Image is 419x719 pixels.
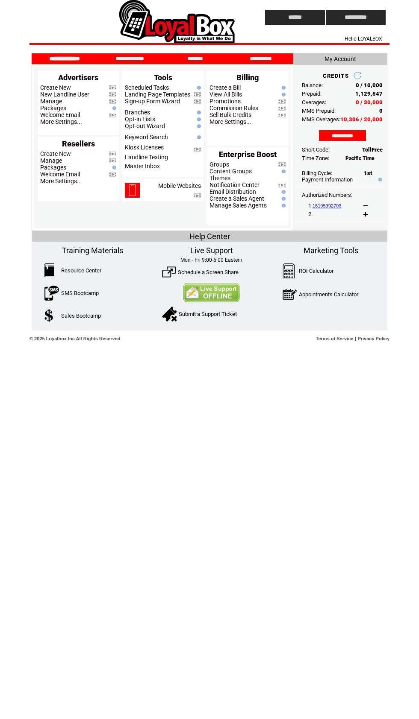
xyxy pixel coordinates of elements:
a: Welcome Email [40,111,80,118]
a: 16195992703 [313,203,341,208]
a: Branches [125,109,150,116]
img: video.png [278,113,286,117]
a: Themes [209,175,230,181]
a: Opt-out Wizard [125,123,165,129]
span: 0 / 30,000 [356,99,383,105]
a: Scheduled Tasks [125,84,169,91]
a: Packages [40,164,66,171]
span: 1st [364,170,372,176]
img: video.png [194,147,201,152]
img: video.png [109,152,116,156]
a: Privacy Policy [357,336,389,341]
a: Email Distribution [209,188,256,195]
img: help.gif [110,106,116,110]
a: Sign-up Form Wizard [125,98,180,105]
img: AppointmentCalc.png [283,287,297,302]
a: Payment Information [302,176,353,183]
a: More Settings... [40,118,82,125]
a: Opt-in Lists [125,116,155,123]
span: Prepaid: [302,91,322,97]
img: Calculator.png [283,263,295,278]
img: video.png [109,85,116,90]
span: Billing Cycle: [302,170,332,176]
a: New Landline User [40,91,89,98]
a: Create New [40,84,71,91]
span: Time Zone: [302,155,329,161]
img: video.png [109,158,116,163]
span: Mon - Fri 9:00-5:00 Eastern [180,257,242,263]
img: video.png [278,183,286,187]
img: ScreenShare.png [162,265,176,279]
a: Sales Bootcamp [61,313,101,319]
a: Welcome Email [40,171,80,178]
img: help.gif [195,111,201,114]
span: MMS Overages: [302,116,340,123]
span: Advertisers [58,73,98,82]
a: Commission Rules [209,105,258,111]
img: help.gif [280,190,286,194]
img: video.png [278,106,286,111]
img: help.gif [280,86,286,90]
img: video.png [278,99,286,104]
a: Master Inbox [125,163,160,170]
img: video.png [194,193,201,198]
span: Pacific Time [345,155,375,161]
span: Live Support [190,246,233,255]
span: Enterprise Boost [219,150,277,159]
a: View All Bills [209,91,242,98]
span: © 2025 Loyalbox Inc All Rights Reserved [30,336,121,341]
img: help.gif [195,117,201,121]
a: Groups [209,161,229,168]
a: Kiosk Licenses [125,144,164,151]
span: Authorized Numbers: [302,192,352,198]
img: help.gif [280,170,286,173]
a: Keyword Search [125,134,168,140]
a: More Settings... [209,118,251,125]
img: SalesBootcamp.png [44,309,54,322]
a: Content Groups [209,168,252,175]
a: Appointments Calculator [299,291,358,298]
a: Manage [40,98,62,105]
a: Mobile Websites [158,182,201,189]
a: ROI Calculator [299,268,333,274]
a: Notification Center [209,181,260,188]
span: 2. [308,211,313,217]
span: Marketing Tools [304,246,358,255]
a: Promotions [209,98,241,105]
a: More Settings... [40,178,82,184]
img: video.png [109,172,116,177]
img: Contact Us [183,283,240,302]
span: Resellers [62,139,95,148]
img: SupportTicket.png [162,307,177,322]
img: help.gif [280,197,286,201]
span: Help Center [189,232,230,241]
a: SMS Bootcamp [61,290,99,296]
img: help.gif [280,204,286,208]
img: help.gif [195,135,201,139]
span: Overages: [302,99,326,105]
a: Manage [40,157,62,164]
span: 1. [308,202,341,209]
img: video.png [278,162,286,167]
a: Landing Page Templates [125,91,190,98]
span: TollFree [362,146,383,153]
span: | [355,336,356,341]
img: ResourceCenter.png [44,263,54,277]
a: Submit a Support Ticket [179,311,237,317]
a: Create a Bill [209,84,241,91]
img: help.gif [195,86,201,90]
img: SMSBootcamp.png [44,286,59,301]
span: 1,129,547 [355,91,383,97]
img: video.png [109,92,116,97]
span: 0 / 10,000 [356,82,383,88]
span: Short Code: [302,146,330,153]
img: help.gif [376,178,382,181]
img: help.gif [110,166,116,170]
a: Landline Texting [125,154,168,161]
img: video.png [109,113,116,117]
span: 0 [379,108,383,114]
span: My Account [325,56,356,62]
a: Schedule a Screen Share [178,269,239,275]
a: Manage Sales Agents [209,202,267,209]
span: Billing [236,73,259,82]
